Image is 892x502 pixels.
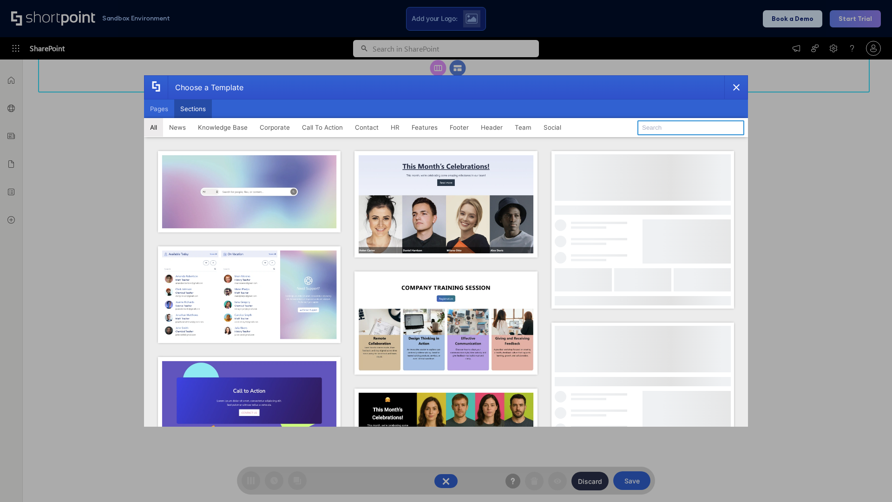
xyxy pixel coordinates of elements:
[509,118,538,137] button: Team
[144,118,163,137] button: All
[296,118,349,137] button: Call To Action
[192,118,254,137] button: Knowledge Base
[163,118,192,137] button: News
[538,118,567,137] button: Social
[406,118,444,137] button: Features
[168,76,243,99] div: Choose a Template
[444,118,475,137] button: Footer
[144,75,748,427] div: template selector
[385,118,406,137] button: HR
[254,118,296,137] button: Corporate
[349,118,385,137] button: Contact
[725,394,892,502] iframe: Chat Widget
[637,120,744,135] input: Search
[475,118,509,137] button: Header
[174,99,212,118] button: Sections
[144,99,174,118] button: Pages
